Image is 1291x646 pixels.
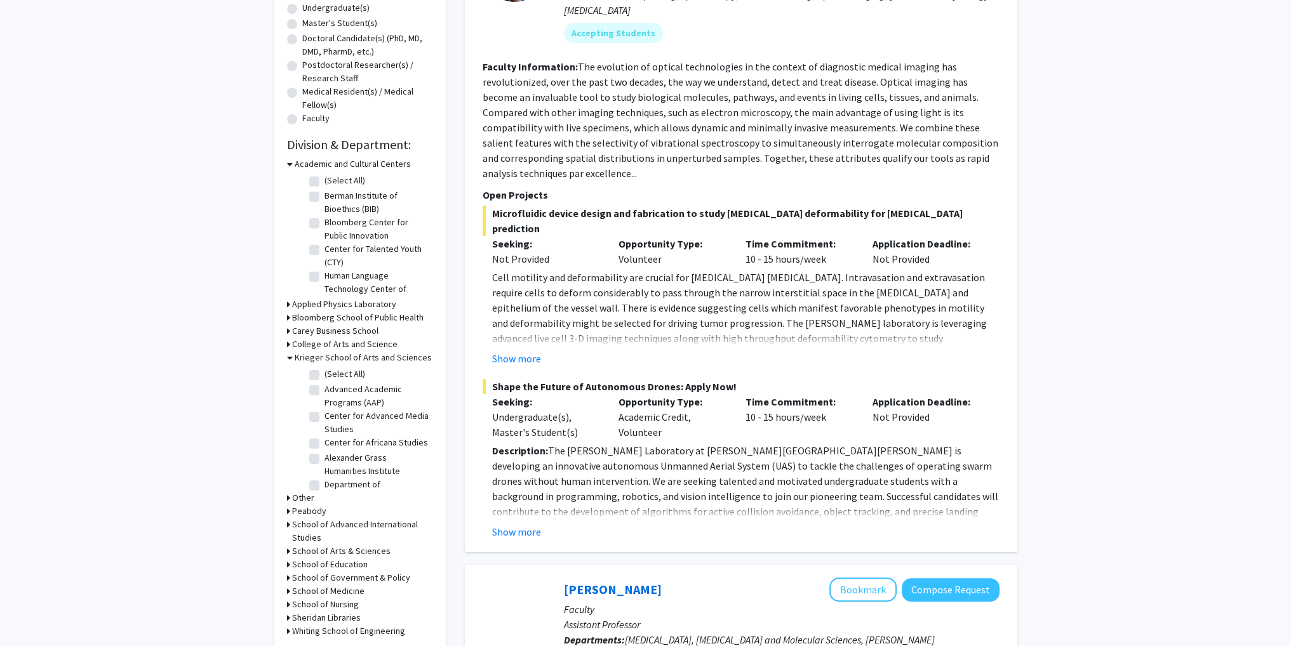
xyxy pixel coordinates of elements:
h3: School of Government & Policy [292,571,410,584]
h3: School of Arts & Sciences [292,544,391,558]
p: Time Commitment: [746,236,853,251]
p: Faculty [564,602,1000,617]
p: Open Projects [483,187,1000,202]
b: Departments: [564,633,625,646]
p: The [PERSON_NAME] Laboratory at [PERSON_NAME][GEOGRAPHIC_DATA][PERSON_NAME] is developing an inno... [492,443,1000,534]
label: Department of Anthropology [324,478,430,504]
p: Assistant Professor [564,617,1000,632]
label: Berman Institute of Bioethics (BIB) [324,189,430,216]
h3: Sheridan Libraries [292,611,361,624]
mat-chip: Accepting Students [564,23,663,43]
label: Center for Talented Youth (CTY) [324,242,430,269]
button: Add Raj Mukherjee to Bookmarks [829,577,897,602]
h3: School of Education [292,558,368,571]
p: Opportunity Type: [619,394,726,409]
h3: Whiting School of Engineering [292,624,405,638]
h3: Academic and Cultural Centers [295,157,411,171]
button: Show more [492,524,541,539]
p: Seeking: [492,394,600,409]
label: Medical Resident(s) / Medical Fellow(s) [302,85,433,112]
div: Not Provided [492,251,600,267]
h3: School of Medicine [292,584,365,598]
span: Microfluidic device design and fabrication to study [MEDICAL_DATA] deformability for [MEDICAL_DAT... [483,206,1000,236]
h3: Krieger School of Arts and Sciences [295,351,432,364]
iframe: Chat [10,589,54,636]
strong: Description: [492,444,548,457]
p: Seeking: [492,236,600,251]
div: 10 - 15 hours/week [736,394,863,440]
p: Application Deadline: [873,394,980,409]
label: (Select All) [324,174,365,187]
label: Undergraduate(s) [302,1,370,15]
p: Time Commitment: [746,394,853,409]
h3: School of Nursing [292,598,359,611]
label: Postdoctoral Researcher(s) / Research Staff [302,58,433,85]
div: Not Provided [863,236,990,267]
p: Cell motility and deformability are crucial for [MEDICAL_DATA] [MEDICAL_DATA]. Intravasation and ... [492,270,1000,361]
h3: Carey Business School [292,324,378,338]
h3: Applied Physics Laboratory [292,298,396,311]
h3: Other [292,491,314,504]
div: Not Provided [863,394,990,440]
label: Center for Africana Studies [324,436,428,449]
p: Opportunity Type: [619,236,726,251]
h3: College of Arts and Science [292,338,398,351]
label: (Select All) [324,367,365,381]
fg-read-more: The evolution of optical technologies in the context of diagnostic medical imaging has revolution... [483,60,998,180]
label: Center for Advanced Media Studies [324,409,430,436]
label: Bloomberg Center for Public Innovation [324,216,430,242]
p: Application Deadline: [873,236,980,251]
label: Doctoral Candidate(s) (PhD, MD, DMD, PharmD, etc.) [302,32,433,58]
label: Master's Student(s) [302,16,377,30]
b: Faculty Information: [483,60,578,73]
div: Volunteer [609,236,736,267]
h3: School of Advanced International Studies [292,518,433,544]
div: 10 - 15 hours/week [736,236,863,267]
h3: Peabody [292,504,326,518]
a: [PERSON_NAME] [564,581,662,597]
label: Advanced Academic Programs (AAP) [324,383,430,409]
label: Alexander Grass Humanities Institute [324,451,430,478]
div: Academic Credit, Volunteer [609,394,736,440]
button: Compose Request to Raj Mukherjee [902,578,1000,602]
h2: Division & Department: [287,137,433,152]
div: Undergraduate(s), Master's Student(s) [492,409,600,440]
label: Human Language Technology Center of Excellence (HLTCOE) [324,269,430,309]
h3: Bloomberg School of Public Health [292,311,424,324]
button: Show more [492,351,541,366]
span: Shape the Future of Autonomous Drones: Apply Now! [483,379,1000,394]
label: Faculty [302,112,330,125]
